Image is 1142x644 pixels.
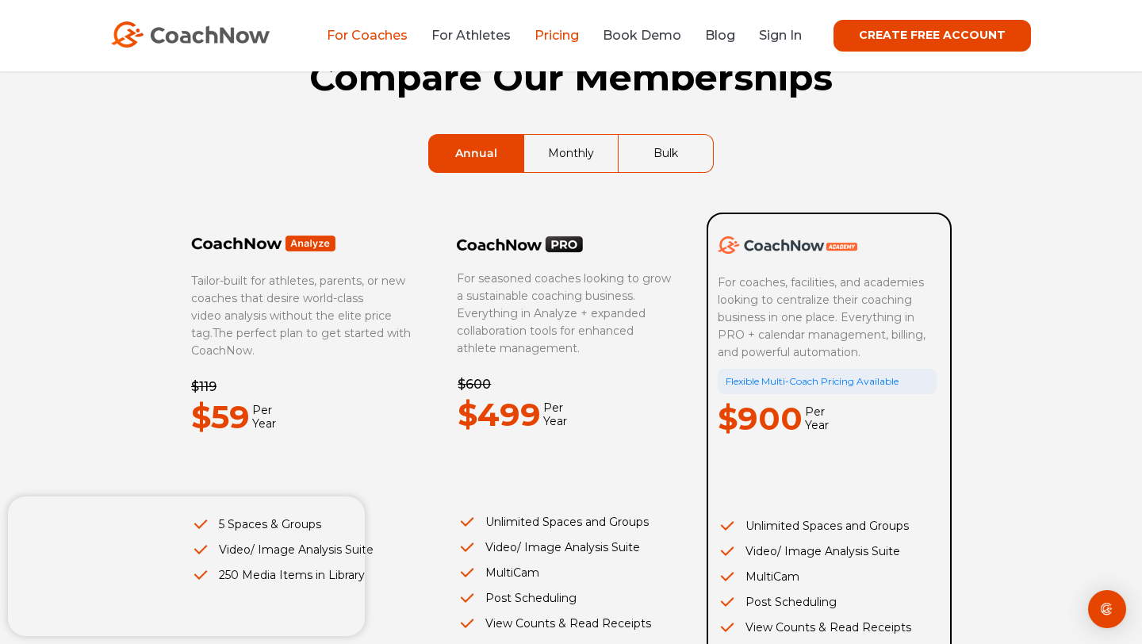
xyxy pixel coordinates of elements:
li: MultiCam [718,568,937,585]
li: Unlimited Spaces and Groups [458,513,676,531]
p: $499 [458,390,541,439]
p: $59 [191,393,250,442]
img: Frame [191,235,336,252]
p: For seasoned coaches looking to grow a sustainable coaching business. Everything in Analyze + exp... [457,270,676,357]
li: Post Scheduling [458,589,676,607]
del: $600 [458,377,491,392]
a: Blog [705,28,735,43]
a: Bulk [619,135,713,172]
span: Per Year [541,401,567,428]
div: Open Intercom Messenger [1088,590,1126,628]
p: $900 [718,394,803,443]
a: Book Demo [603,28,681,43]
a: For Athletes [431,28,511,43]
img: CoachNow Logo [111,21,270,48]
del: $119 [191,379,217,394]
a: Sign In [759,28,802,43]
li: Video/ Image Analysis Suite [718,542,937,560]
iframe: Embedded CTA [191,462,389,496]
div: Flexible Multi-Coach Pricing Available [718,369,937,394]
a: Monthly [524,135,618,172]
iframe: Embedded CTA [458,459,656,493]
a: For Coaches [327,28,408,43]
li: Post Scheduling [718,593,937,611]
span: The perfect plan to get started with CoachNow. [191,326,411,358]
li: MultiCam [458,564,676,581]
iframe: Popup CTA [8,496,365,636]
span: Tailor-built for athletes, parents, or new coaches that desire world-class video analysis without... [191,274,405,340]
li: View Counts & Read Receipts [458,615,676,632]
li: View Counts & Read Receipts [718,619,937,636]
span: Per Year [250,404,276,431]
img: CoachNow Academy Logo [718,236,857,254]
h1: Compare Our Memberships [190,56,952,99]
span: For coaches, facilities, and academies looking to centralize their coaching business in one place... [718,275,929,359]
a: CREATE FREE ACCOUNT [834,20,1031,52]
iframe: Embedded CTA [718,463,916,497]
li: Video/ Image Analysis Suite [458,539,676,556]
li: Unlimited Spaces and Groups [718,517,937,535]
span: Per Year [803,405,829,432]
img: CoachNow PRO Logo Black [457,236,584,253]
a: Pricing [535,28,579,43]
a: Annual [429,135,523,172]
